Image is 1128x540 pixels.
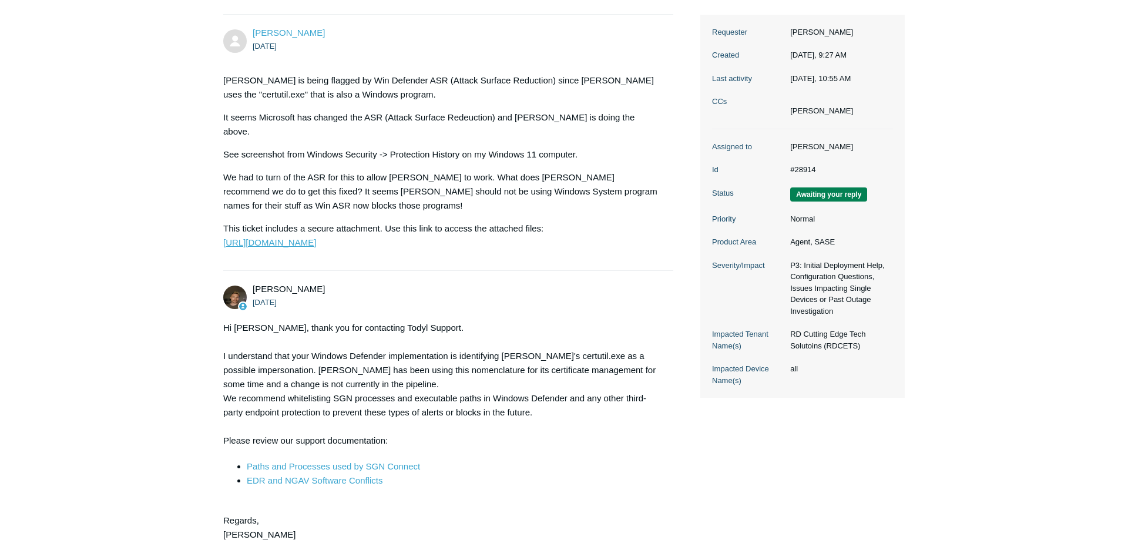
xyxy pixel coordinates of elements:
[790,51,847,59] time: 10/14/2025, 09:27
[784,236,893,248] dd: Agent, SASE
[712,141,784,153] dt: Assigned to
[223,222,662,250] p: This ticket includes a secure attachment. Use this link to access the attached files:
[790,187,867,202] span: We are waiting for you to respond
[790,74,851,83] time: 10/14/2025, 10:55
[784,260,893,317] dd: P3: Initial Deployment Help, Configuration Questions, Issues Impacting Single Devices or Past Out...
[712,26,784,38] dt: Requester
[712,187,784,199] dt: Status
[253,298,277,307] time: 10/14/2025, 10:55
[253,28,325,38] span: Russ Dehlinger
[712,236,784,248] dt: Product Area
[784,213,893,225] dd: Normal
[223,170,662,213] p: We had to turn of the ASR for this to allow [PERSON_NAME] to work. What does [PERSON_NAME] recomm...
[712,363,784,386] dt: Impacted Device Name(s)
[712,328,784,351] dt: Impacted Tenant Name(s)
[712,164,784,176] dt: Id
[223,73,662,102] p: [PERSON_NAME] is being flagged by Win Defender ASR (Attack Surface Reduction) since [PERSON_NAME]...
[712,96,784,108] dt: CCs
[712,260,784,271] dt: Severity/Impact
[784,164,893,176] dd: #28914
[712,73,784,85] dt: Last activity
[247,475,382,485] a: EDR and NGAV Software Conflicts
[784,363,893,375] dd: all
[784,26,893,38] dd: [PERSON_NAME]
[253,284,325,294] span: Andy Paull
[784,328,893,351] dd: RD Cutting Edge Tech Solutoins (RDCETS)
[223,110,662,139] p: It seems Microsoft has changed the ASR (Attack Surface Redeuction) and [PERSON_NAME] is doing the...
[784,141,893,153] dd: [PERSON_NAME]
[712,49,784,61] dt: Created
[253,28,325,38] a: [PERSON_NAME]
[223,147,662,162] p: See screenshot from Windows Security -> Protection History on my Windows 11 computer.
[253,42,277,51] time: 10/14/2025, 09:27
[247,461,420,471] a: Paths and Processes used by SGN Connect
[223,237,316,247] a: [URL][DOMAIN_NAME]
[712,213,784,225] dt: Priority
[790,105,853,117] li: Brian Dehlinger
